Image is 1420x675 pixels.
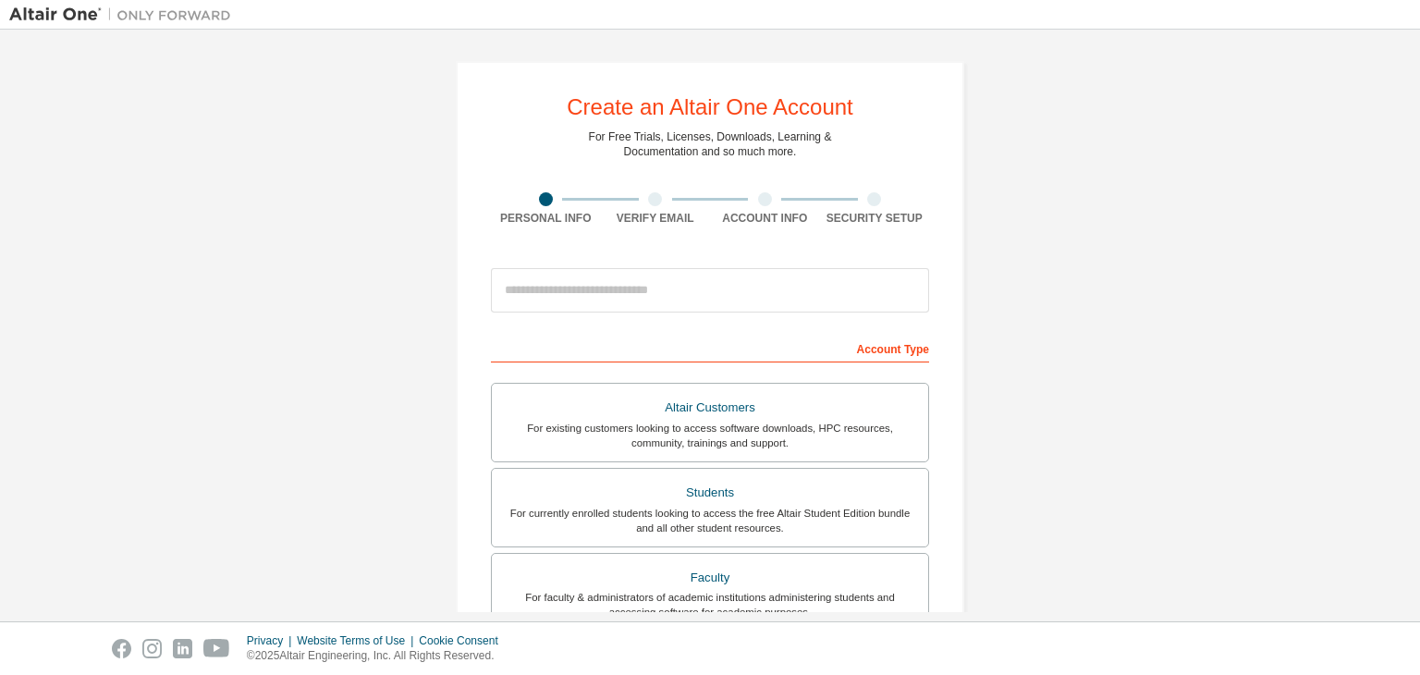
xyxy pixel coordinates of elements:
[491,211,601,226] div: Personal Info
[503,506,917,535] div: For currently enrolled students looking to access the free Altair Student Edition bundle and all ...
[503,395,917,421] div: Altair Customers
[503,480,917,506] div: Students
[601,211,711,226] div: Verify Email
[503,565,917,591] div: Faculty
[247,633,297,648] div: Privacy
[9,6,240,24] img: Altair One
[491,333,929,362] div: Account Type
[589,129,832,159] div: For Free Trials, Licenses, Downloads, Learning & Documentation and so much more.
[567,96,853,118] div: Create an Altair One Account
[297,633,419,648] div: Website Terms of Use
[503,590,917,620] div: For faculty & administrators of academic institutions administering students and accessing softwa...
[247,648,509,664] p: © 2025 Altair Engineering, Inc. All Rights Reserved.
[112,639,131,658] img: facebook.svg
[142,639,162,658] img: instagram.svg
[820,211,930,226] div: Security Setup
[419,633,508,648] div: Cookie Consent
[710,211,820,226] div: Account Info
[173,639,192,658] img: linkedin.svg
[503,421,917,450] div: For existing customers looking to access software downloads, HPC resources, community, trainings ...
[203,639,230,658] img: youtube.svg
